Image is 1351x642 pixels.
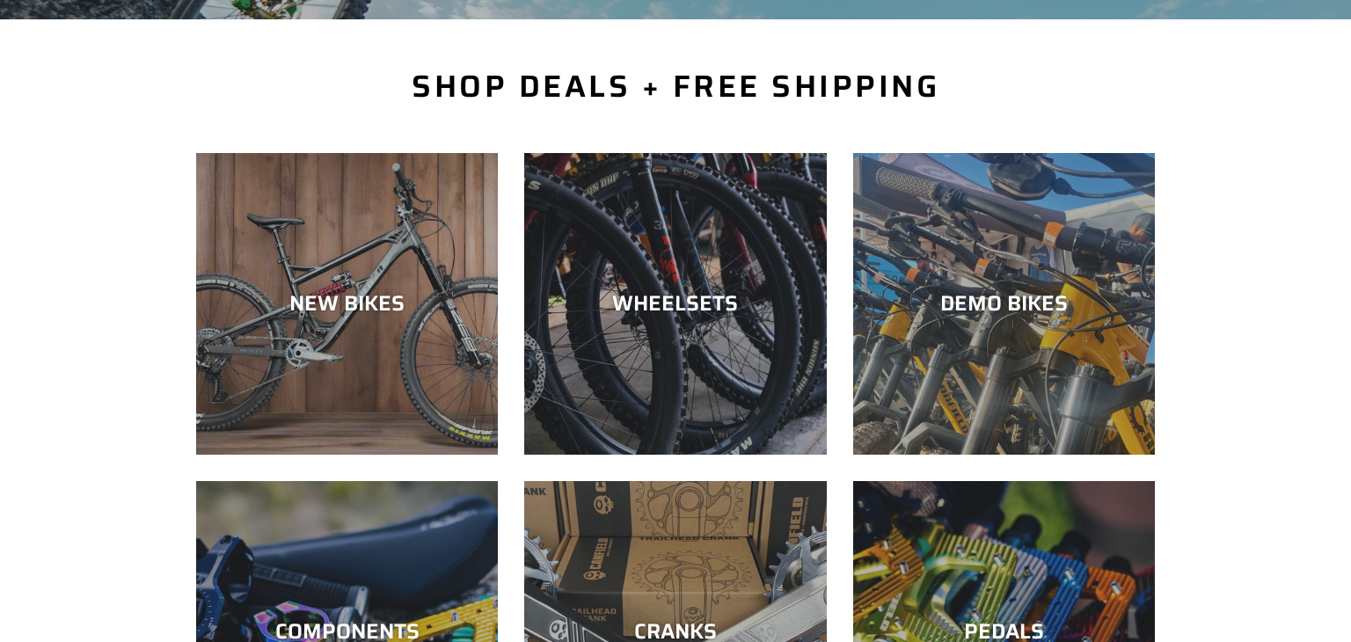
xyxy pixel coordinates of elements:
div: DEMO BIKES [853,291,1155,317]
div: NEW BIKES [196,291,498,317]
a: NEW BIKES [196,153,498,455]
h2: SHOP DEALS + FREE SHIPPING [196,68,1155,105]
a: WHEELSETS [524,153,826,455]
div: WHEELSETS [524,291,826,317]
a: DEMO BIKES [853,153,1155,455]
